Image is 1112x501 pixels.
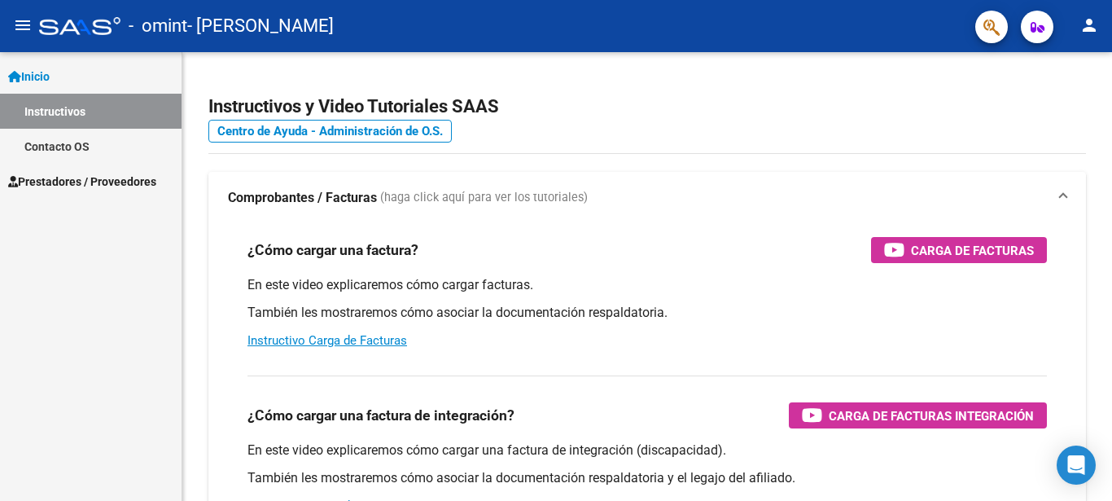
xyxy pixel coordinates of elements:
button: Carga de Facturas [871,237,1047,263]
span: Inicio [8,68,50,86]
h2: Instructivos y Video Tutoriales SAAS [208,91,1086,122]
span: Carga de Facturas [911,240,1034,261]
span: (haga click aquí para ver los tutoriales) [380,189,588,207]
mat-icon: person [1079,15,1099,35]
div: Open Intercom Messenger [1057,446,1096,485]
mat-icon: menu [13,15,33,35]
span: - [PERSON_NAME] [187,8,334,44]
strong: Comprobantes / Facturas [228,189,377,207]
h3: ¿Cómo cargar una factura de integración? [247,404,514,427]
span: - omint [129,8,187,44]
mat-expansion-panel-header: Comprobantes / Facturas (haga click aquí para ver los tutoriales) [208,172,1086,224]
p: También les mostraremos cómo asociar la documentación respaldatoria y el legajo del afiliado. [247,469,1047,487]
button: Carga de Facturas Integración [789,402,1047,428]
h3: ¿Cómo cargar una factura? [247,239,418,261]
p: En este video explicaremos cómo cargar una factura de integración (discapacidad). [247,442,1047,459]
span: Prestadores / Proveedores [8,173,156,191]
a: Instructivo Carga de Facturas [247,333,407,348]
a: Centro de Ayuda - Administración de O.S. [208,120,452,143]
span: Carga de Facturas Integración [829,406,1034,426]
p: También les mostraremos cómo asociar la documentación respaldatoria. [247,304,1047,322]
p: En este video explicaremos cómo cargar facturas. [247,276,1047,294]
